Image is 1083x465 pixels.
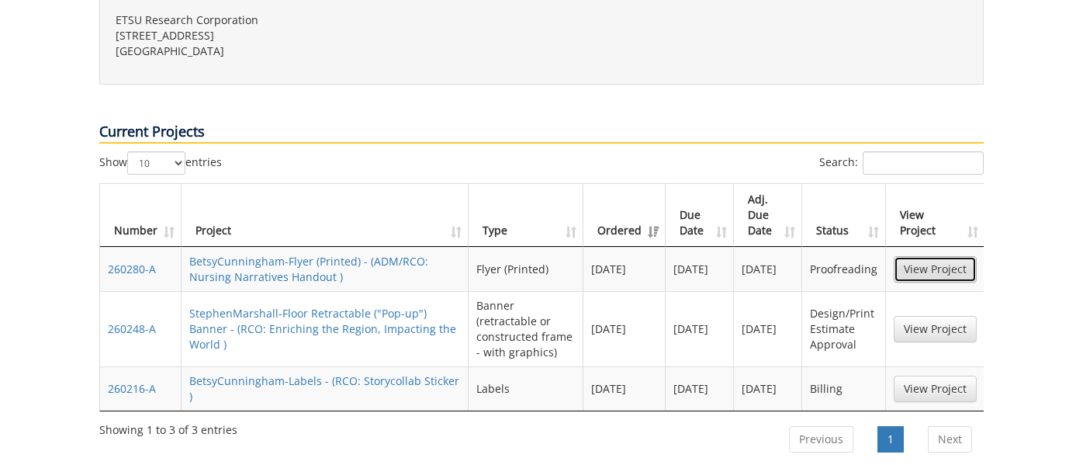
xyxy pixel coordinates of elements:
[734,184,802,247] th: Adj. Due Date: activate to sort column ascending
[894,316,977,342] a: View Project
[802,247,886,291] td: Proofreading
[877,426,904,453] a: 1
[189,306,456,352] a: StephenMarshall-Floor Retractable ("Pop-up") Banner - (RCO: Enriching the Region, Impacting the W...
[886,184,984,247] th: View Project: activate to sort column ascending
[894,256,977,283] a: View Project
[894,376,977,402] a: View Project
[189,373,459,404] a: BetsyCunningham-Labels - (RCO: Storycollab Sticker )
[734,247,802,291] td: [DATE]
[108,262,156,276] a: 260280-A
[469,366,583,411] td: Labels
[99,416,237,438] div: Showing 1 to 3 of 3 entries
[583,247,666,291] td: [DATE]
[802,366,886,411] td: Billing
[928,426,972,453] a: Next
[583,291,666,366] td: [DATE]
[182,184,469,247] th: Project: activate to sort column ascending
[99,122,984,144] p: Current Projects
[666,291,734,366] td: [DATE]
[734,366,802,411] td: [DATE]
[666,366,734,411] td: [DATE]
[108,321,156,336] a: 260248-A
[802,184,886,247] th: Status: activate to sort column ascending
[100,184,182,247] th: Number: activate to sort column ascending
[666,184,734,247] th: Due Date: activate to sort column ascending
[583,366,666,411] td: [DATE]
[99,151,222,175] label: Show entries
[469,247,583,291] td: Flyer (Printed)
[863,151,984,175] input: Search:
[127,151,185,175] select: Showentries
[469,184,583,247] th: Type: activate to sort column ascending
[189,254,428,284] a: BetsyCunningham-Flyer (Printed) - (ADM/RCO: Nursing Narratives Handout )
[802,291,886,366] td: Design/Print Estimate Approval
[116,28,530,43] p: [STREET_ADDRESS]
[819,151,984,175] label: Search:
[734,291,802,366] td: [DATE]
[666,247,734,291] td: [DATE]
[583,184,666,247] th: Ordered: activate to sort column ascending
[116,12,530,28] p: ETSU Research Corporation
[469,291,583,366] td: Banner (retractable or constructed frame - with graphics)
[108,381,156,396] a: 260216-A
[789,426,853,453] a: Previous
[116,43,530,59] p: [GEOGRAPHIC_DATA]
